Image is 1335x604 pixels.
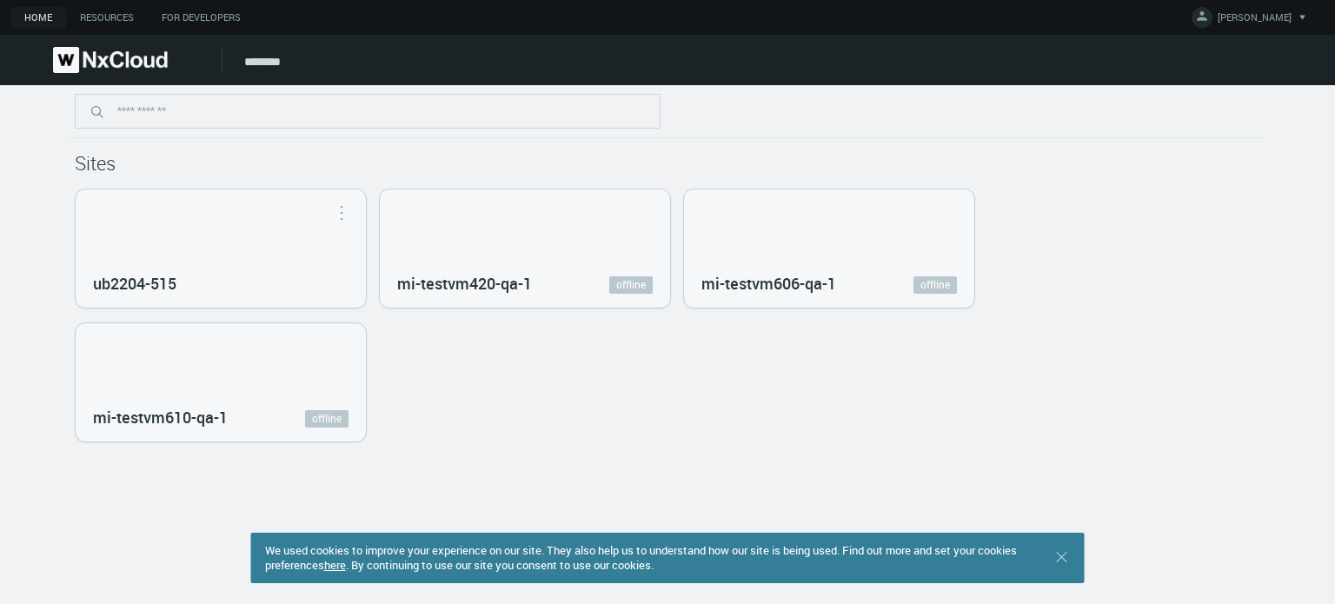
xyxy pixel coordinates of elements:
[609,276,653,294] a: offline
[93,273,176,294] nx-search-highlight: ub2204-515
[75,150,116,176] span: Sites
[324,557,346,573] a: here
[66,7,148,29] a: Resources
[305,410,349,428] a: offline
[93,407,228,428] nx-search-highlight: mi-testvm610-qa-1
[701,273,836,294] nx-search-highlight: mi-testvm606-qa-1
[148,7,255,29] a: For Developers
[1218,10,1292,30] span: [PERSON_NAME]
[397,273,532,294] nx-search-highlight: mi-testvm420-qa-1
[53,47,168,73] img: Nx Cloud logo
[265,542,1017,573] span: We used cookies to improve your experience on our site. They also help us to understand how our s...
[346,557,654,573] span: . By continuing to use our site you consent to use our cookies.
[10,7,66,29] a: Home
[913,276,957,294] a: offline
